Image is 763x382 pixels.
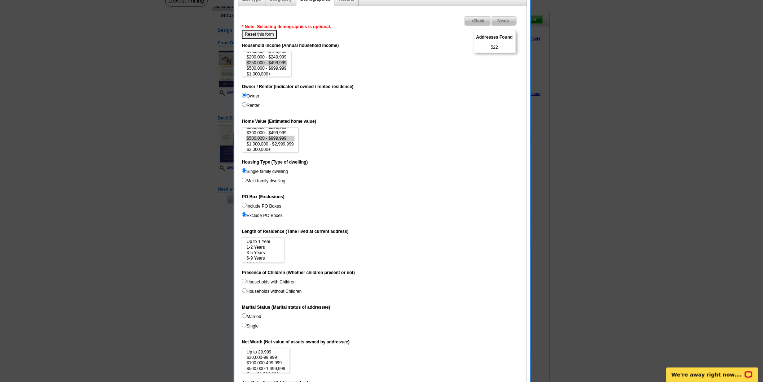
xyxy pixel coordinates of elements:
[242,323,259,329] label: Single
[473,32,516,42] span: Addresses Found
[246,245,280,250] option: 1-2 Years
[246,250,280,256] option: 3-5 Years
[242,24,331,29] span: * Note: Selecting demographics is optional.
[242,30,277,39] button: Reset this form
[246,136,295,141] option: $500,000 - $999,999
[246,55,287,60] option: $200,000 - $249,999
[491,16,517,26] a: Next
[662,359,763,382] iframe: LiveChat chat widget
[242,168,247,173] input: Single family dwelling
[246,66,287,71] option: $500,000 - $999,999
[242,288,247,293] input: Households without Children
[246,256,280,261] option: 6-9 Years
[246,372,286,377] option: Over $1,500,000
[242,323,247,327] input: Single
[464,16,491,26] a: Back
[242,102,260,109] label: Renter
[491,44,498,51] span: 522
[242,178,285,184] label: Multi-family dwelling
[246,60,287,66] option: $250,000 - $499,999
[242,42,339,49] label: Household income (Annual household income)
[242,93,247,97] input: Owner
[246,366,286,372] option: $500,000-1,499,999
[246,147,295,152] option: $3,000,000+
[242,304,330,311] label: Marital Status (Marital status of addressee)
[242,194,285,200] label: PO Box (Exclusions)
[246,49,287,55] option: $150,000 - $199,999
[242,269,355,276] label: Presence of Children (Whether children present or not)
[246,130,295,136] option: $300,000 - $499,999
[465,17,491,25] span: Back
[242,279,296,285] label: Households with Children
[242,178,247,182] input: Multi-family dwelling
[242,83,353,90] label: Owner / Renter (Indicator of owned / rented residence)
[246,261,280,267] option: 10-14 Years
[242,212,247,217] input: Exclude PO Boxes
[242,288,302,295] label: Households without Children
[246,355,286,360] option: $30,000-99,999
[246,360,286,366] option: $100,000-499,999
[246,125,295,130] option: $200,000 - $299,999
[242,203,247,208] input: Include PO Boxes
[246,239,280,244] option: Up to 1 Year
[246,142,295,147] option: $1,000,000 - $2,999,999
[242,203,281,209] label: Include PO Boxes
[242,339,350,345] label: Net Worth (Net value of assets owned by addressee)
[491,17,516,25] span: Next
[507,19,510,23] img: button-next-arrow-gray.png
[246,71,287,77] option: $1,000,000+
[242,313,247,318] input: Married
[246,350,286,355] option: Up to 29,999
[471,19,474,23] img: button-prev-arrow-gray.png
[242,168,288,175] label: Single family dwelling
[242,212,283,219] label: Exclude PO Boxes
[242,118,316,125] label: Home Value (Estimated home value)
[242,313,261,320] label: Married
[242,93,259,99] label: Owner
[242,228,349,235] label: Length of Residence (Time lived at current address)
[242,159,308,165] label: Housing Type (Type of dwelling)
[242,279,247,283] input: Households with Children
[242,102,247,107] input: Renter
